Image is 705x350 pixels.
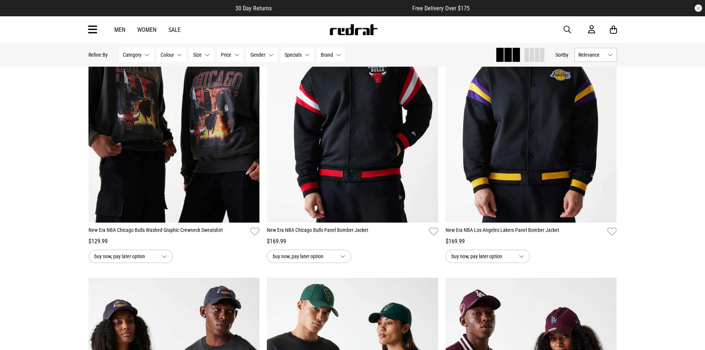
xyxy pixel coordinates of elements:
[94,252,156,261] span: buy now, pay later option
[451,252,513,261] span: buy now, pay later option
[267,250,351,263] button: buy now, pay later option
[555,50,568,59] button: Sortby
[246,48,278,62] button: Gender
[281,48,314,62] button: Specials
[273,252,334,261] span: buy now, pay later option
[168,26,181,33] a: Sale
[6,3,28,25] button: Open LiveChat chat widget
[161,52,174,58] span: Colour
[446,237,617,246] div: $169.99
[317,48,345,62] button: Brand
[574,48,617,62] button: Relevance
[114,26,125,33] a: Men
[564,52,568,58] span: by
[446,250,530,263] button: buy now, pay later option
[267,237,438,246] div: $169.99
[446,226,605,237] a: New Era NBA Los Angeles Lakers Panel Bomber Jacket
[235,5,272,12] span: 30 Day Returns
[189,48,214,62] button: Size
[578,52,605,58] span: Relevance
[286,4,397,12] iframe: Customer reviews powered by Trustpilot
[123,52,141,58] span: Category
[285,52,302,58] span: Specials
[193,52,202,58] span: Size
[329,24,378,35] img: Redrat logo
[88,226,248,237] a: New Era NBA Chicago Bulls Washed Graphic Crewneck Sweatshirt
[119,48,154,62] button: Category
[267,226,426,237] a: New Era NBA Chicago Bulls Panel Bomber Jacket
[137,26,157,33] a: Women
[221,52,231,58] span: Price
[251,52,265,58] span: Gender
[321,52,333,58] span: Brand
[88,52,108,58] p: Refine By
[412,5,470,12] span: Free Delivery Over $175
[217,48,244,62] button: Price
[88,237,260,246] div: $129.99
[157,48,186,62] button: Colour
[88,250,173,263] button: buy now, pay later option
